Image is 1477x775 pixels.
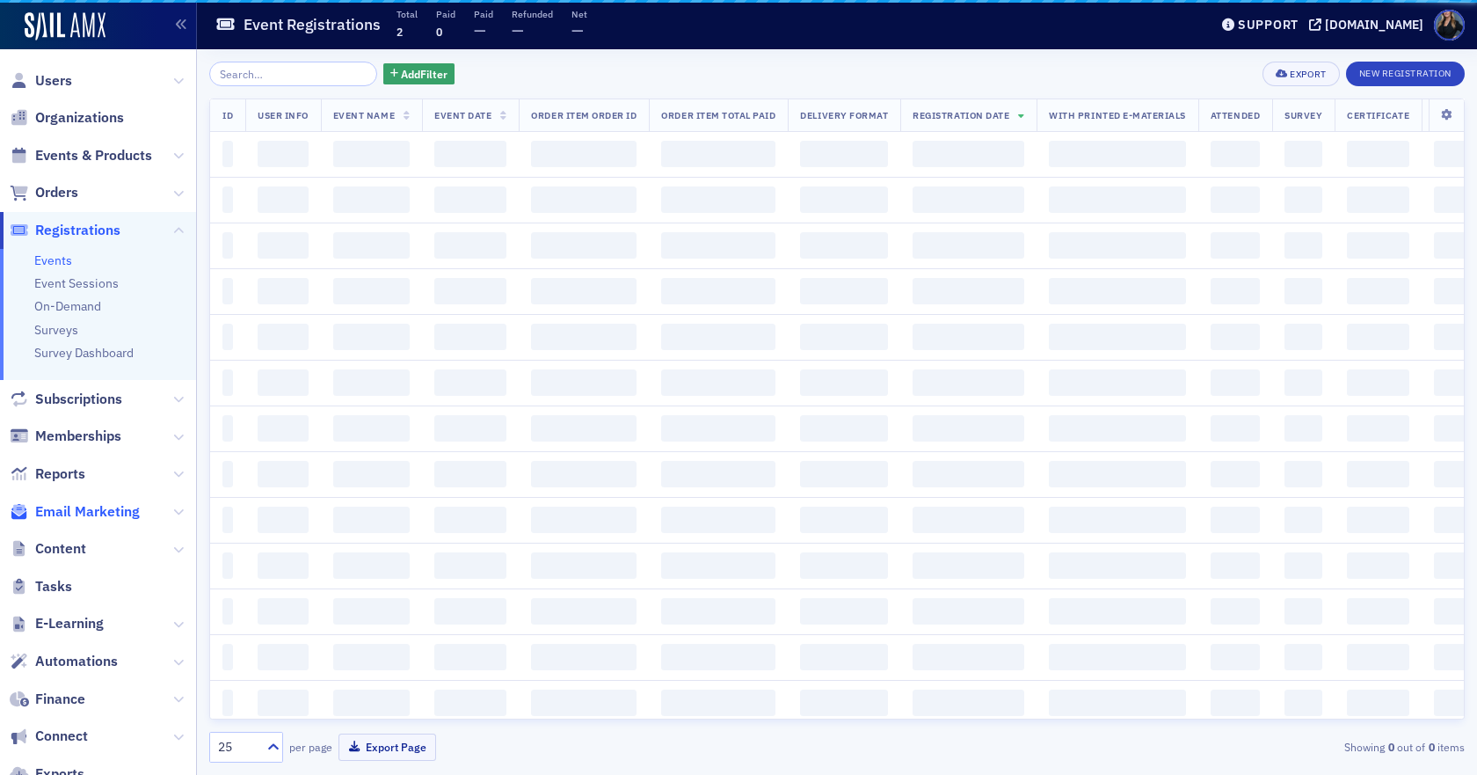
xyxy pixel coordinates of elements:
[913,507,1024,533] span: ‌
[1347,644,1409,670] span: ‌
[1347,278,1409,304] span: ‌
[10,539,86,559] a: Content
[1049,324,1186,350] span: ‌
[333,186,410,213] span: ‌
[1347,507,1409,533] span: ‌
[222,507,233,533] span: ‌
[434,232,506,259] span: ‌
[10,108,124,128] a: Organizations
[913,552,1024,579] span: ‌
[531,109,637,121] span: Order Item Order ID
[35,427,121,446] span: Memberships
[531,369,637,396] span: ‌
[1425,739,1437,755] strong: 0
[1211,644,1260,670] span: ‌
[34,298,101,314] a: On-Demand
[333,552,410,579] span: ‌
[1284,141,1322,167] span: ‌
[258,369,309,396] span: ‌
[209,62,377,86] input: Search…
[258,690,309,716] span: ‌
[1049,232,1186,259] span: ‌
[1211,690,1260,716] span: ‌
[1284,278,1322,304] span: ‌
[913,598,1024,625] span: ‌
[800,690,888,716] span: ‌
[434,507,506,533] span: ‌
[800,109,888,121] span: Delivery Format
[1284,109,1322,121] span: Survey
[1346,64,1465,80] a: New Registration
[434,461,506,487] span: ‌
[800,278,888,304] span: ‌
[222,186,233,213] span: ‌
[1211,552,1260,579] span: ‌
[913,690,1024,716] span: ‌
[661,369,775,396] span: ‌
[1309,18,1430,31] button: [DOMAIN_NAME]
[397,25,403,39] span: 2
[258,186,309,213] span: ‌
[34,275,119,291] a: Event Sessions
[474,8,493,20] p: Paid
[258,324,309,350] span: ‌
[1284,507,1322,533] span: ‌
[913,415,1024,442] span: ‌
[10,614,104,633] a: E-Learning
[434,186,506,213] span: ‌
[800,186,888,213] span: ‌
[258,552,309,579] span: ‌
[434,278,506,304] span: ‌
[401,66,447,82] span: Add Filter
[333,232,410,259] span: ‌
[1347,690,1409,716] span: ‌
[434,598,506,625] span: ‌
[222,141,233,167] span: ‌
[1211,598,1260,625] span: ‌
[1049,415,1186,442] span: ‌
[1284,461,1322,487] span: ‌
[35,652,118,671] span: Automations
[222,109,233,121] span: ID
[35,577,72,596] span: Tasks
[913,324,1024,350] span: ‌
[661,109,775,121] span: Order Item Total Paid
[434,415,506,442] span: ‌
[333,690,410,716] span: ‌
[35,221,120,240] span: Registrations
[800,507,888,533] span: ‌
[25,12,105,40] img: SailAMX
[1347,415,1409,442] span: ‌
[35,71,72,91] span: Users
[1347,598,1409,625] span: ‌
[1284,232,1322,259] span: ‌
[571,20,584,40] span: —
[1347,461,1409,487] span: ‌
[397,8,418,20] p: Total
[1049,461,1186,487] span: ‌
[35,727,88,746] span: Connect
[661,507,775,533] span: ‌
[531,278,637,304] span: ‌
[913,644,1024,670] span: ‌
[1346,62,1465,86] button: New Registration
[661,598,775,625] span: ‌
[800,369,888,396] span: ‌
[661,552,775,579] span: ‌
[1049,644,1186,670] span: ‌
[531,232,637,259] span: ‌
[1347,109,1409,121] span: Certificate
[1211,324,1260,350] span: ‌
[1049,552,1186,579] span: ‌
[1211,141,1260,167] span: ‌
[244,14,381,35] h1: Event Registrations
[1211,415,1260,442] span: ‌
[1049,369,1186,396] span: ‌
[800,141,888,167] span: ‌
[10,427,121,446] a: Memberships
[1049,109,1186,121] span: With Printed E-Materials
[1325,17,1423,33] div: [DOMAIN_NAME]
[531,552,637,579] span: ‌
[434,141,506,167] span: ‌
[661,461,775,487] span: ‌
